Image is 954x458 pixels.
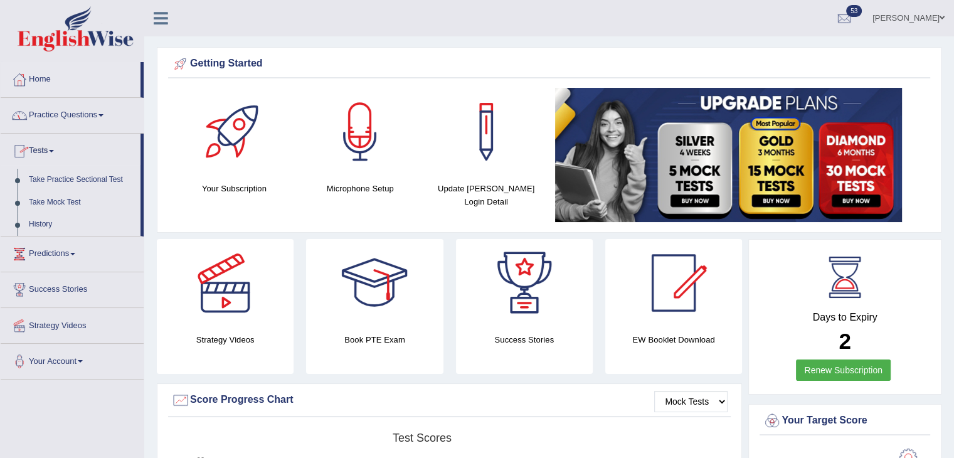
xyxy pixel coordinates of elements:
tspan: Test scores [393,432,452,444]
h4: Your Subscription [178,182,291,195]
h4: Strategy Videos [157,333,294,346]
img: small5.jpg [555,88,902,222]
b: 2 [839,329,851,353]
div: Getting Started [171,55,927,73]
a: Success Stories [1,272,144,304]
h4: Book PTE Exam [306,333,443,346]
h4: Days to Expiry [763,312,927,323]
a: Home [1,62,140,93]
a: Tests [1,134,140,165]
a: Predictions [1,237,144,268]
a: Take Mock Test [23,191,140,214]
a: Practice Questions [1,98,144,129]
a: Your Account [1,344,144,375]
h4: Microphone Setup [304,182,417,195]
a: History [23,213,140,236]
a: Strategy Videos [1,308,144,339]
a: Renew Subscription [796,359,891,381]
span: 53 [846,5,862,17]
h4: EW Booklet Download [605,333,742,346]
div: Score Progress Chart [171,391,728,410]
h4: Success Stories [456,333,593,346]
a: Take Practice Sectional Test [23,169,140,191]
h4: Update [PERSON_NAME] Login Detail [430,182,543,208]
div: Your Target Score [763,412,927,430]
